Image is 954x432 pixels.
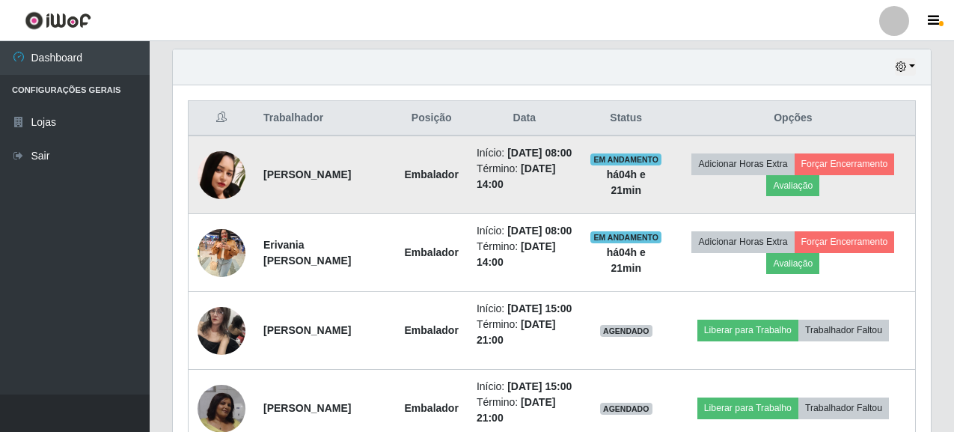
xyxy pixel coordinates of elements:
[477,223,572,239] li: Início:
[507,147,572,159] time: [DATE] 08:00
[581,101,671,136] th: Status
[671,101,916,136] th: Opções
[607,168,646,196] strong: há 04 h e 21 min
[477,161,572,192] li: Término:
[263,168,351,180] strong: [PERSON_NAME]
[477,239,572,270] li: Término:
[507,302,572,314] time: [DATE] 15:00
[798,320,889,341] button: Trabalhador Faltou
[477,301,572,317] li: Início:
[600,403,652,415] span: AGENDADO
[795,153,895,174] button: Forçar Encerramento
[477,317,572,348] li: Término:
[468,101,581,136] th: Data
[600,325,652,337] span: AGENDADO
[590,231,661,243] span: EM ANDAMENTO
[795,231,895,252] button: Forçar Encerramento
[396,101,468,136] th: Posição
[590,153,661,165] span: EM ANDAMENTO
[766,253,819,274] button: Avaliação
[691,153,794,174] button: Adicionar Horas Extra
[25,11,91,30] img: CoreUI Logo
[477,379,572,395] li: Início:
[263,324,351,336] strong: [PERSON_NAME]
[507,225,572,237] time: [DATE] 08:00
[507,380,572,392] time: [DATE] 15:00
[697,320,798,341] button: Liberar para Trabalho
[405,246,459,258] strong: Embalador
[766,175,819,196] button: Avaliação
[405,168,459,180] strong: Embalador
[477,395,572,426] li: Término:
[198,150,245,198] img: 1753885080461.jpeg
[198,299,245,362] img: 1628262185809.jpeg
[263,239,351,267] strong: Erivania [PERSON_NAME]
[477,145,572,161] li: Início:
[405,324,459,336] strong: Embalador
[254,101,396,136] th: Trabalhador
[798,398,889,419] button: Trabalhador Faltou
[405,402,459,414] strong: Embalador
[607,246,646,274] strong: há 04 h e 21 min
[198,221,245,285] img: 1756522276580.jpeg
[697,398,798,419] button: Liberar para Trabalho
[263,402,351,414] strong: [PERSON_NAME]
[691,231,794,252] button: Adicionar Horas Extra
